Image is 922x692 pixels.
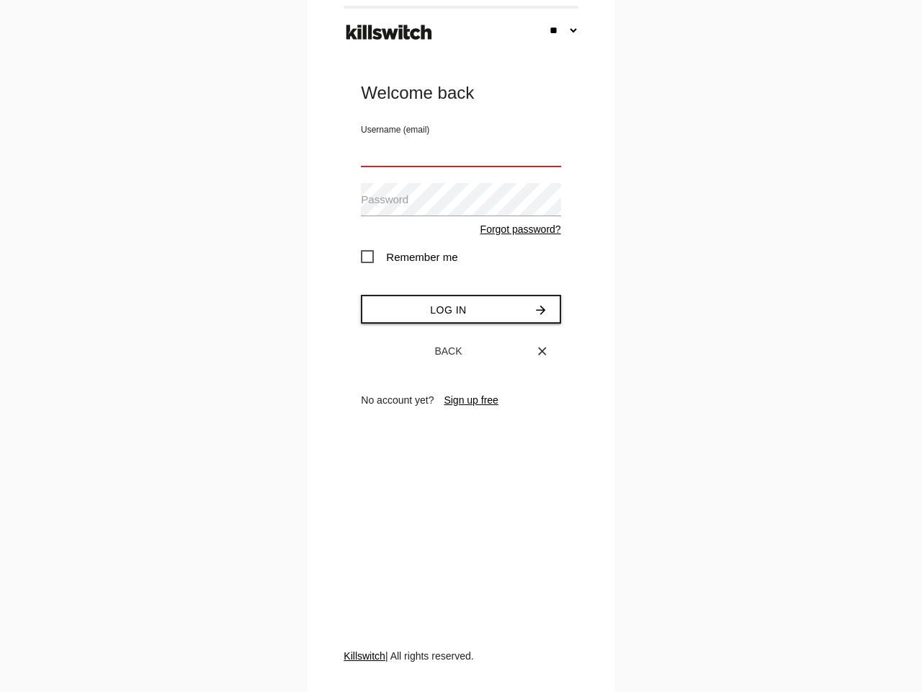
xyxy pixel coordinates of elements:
[535,338,550,364] i: close
[344,649,578,692] div: | All rights reserved.
[444,394,498,406] a: Sign up free
[534,296,548,324] i: arrow_forward
[434,345,462,357] span: Back
[430,304,466,316] span: Log in
[361,394,434,406] span: No account yet?
[361,81,560,105] div: Welcome back
[343,19,435,45] img: ks-logo-black-footer.png
[361,248,457,266] span: Remember me
[361,192,408,208] label: Password
[361,295,560,324] button: Log inarrow_forward
[361,123,429,136] label: Username (email)
[480,223,561,235] a: Forgot password?
[344,650,385,662] a: Killswitch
